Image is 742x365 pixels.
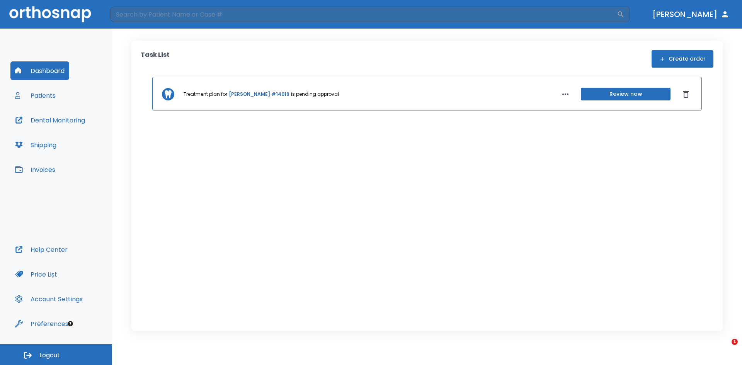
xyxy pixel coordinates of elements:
[581,88,671,100] button: Review now
[291,91,339,98] p: is pending approval
[652,50,713,68] button: Create order
[184,91,227,98] p: Treatment plan for
[229,91,289,98] a: [PERSON_NAME] #14019
[10,160,60,179] button: Invoices
[680,88,692,100] button: Dismiss
[67,320,74,327] div: Tooltip anchor
[9,6,91,22] img: Orthosnap
[10,136,61,154] button: Shipping
[716,339,734,357] iframe: Intercom live chat
[649,7,733,21] button: [PERSON_NAME]
[111,7,617,22] input: Search by Patient Name or Case #
[39,351,60,360] span: Logout
[10,111,90,129] button: Dental Monitoring
[141,50,170,68] p: Task List
[732,339,738,345] span: 1
[10,290,87,308] button: Account Settings
[10,86,60,105] button: Patients
[10,265,62,284] button: Price List
[10,240,72,259] button: Help Center
[10,314,73,333] button: Preferences
[10,61,69,80] button: Dashboard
